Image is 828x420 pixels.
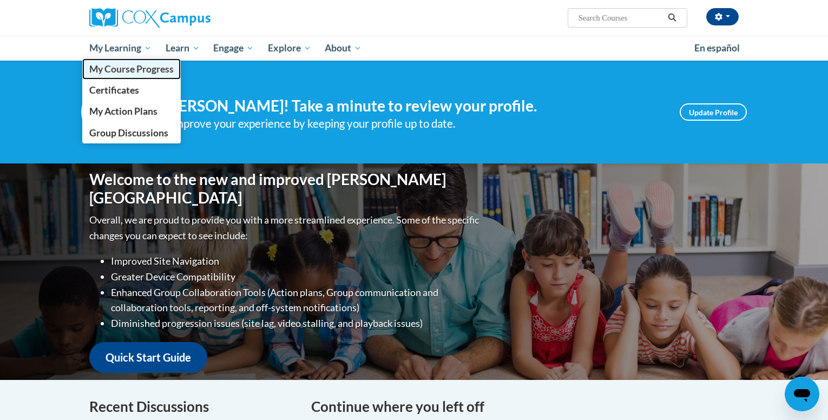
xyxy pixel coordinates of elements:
a: Update Profile [680,103,747,121]
a: Group Discussions [82,122,181,143]
a: Quick Start Guide [89,342,207,373]
img: Profile Image [81,88,130,136]
h4: Continue where you left off [311,396,739,417]
a: My Course Progress [82,58,181,80]
a: En español [687,37,747,60]
span: My Course Progress [89,63,174,75]
a: About [318,36,369,61]
img: Cox Campus [89,8,211,28]
iframe: Button to launch messaging window [785,377,819,411]
button: Account Settings [706,8,739,25]
p: Overall, we are proud to provide you with a more streamlined experience. Some of the specific cha... [89,212,482,244]
li: Improved Site Navigation [111,253,482,269]
span: My Action Plans [89,106,157,117]
div: Help improve your experience by keeping your profile up to date. [146,115,663,133]
a: Engage [206,36,261,61]
span: Explore [268,42,311,55]
input: Search Courses [577,11,664,24]
a: My Learning [82,36,159,61]
span: Engage [213,42,254,55]
a: Learn [159,36,207,61]
button: Search [664,11,680,24]
h4: Hi [PERSON_NAME]! Take a minute to review your profile. [146,97,663,115]
li: Diminished progression issues (site lag, video stalling, and playback issues) [111,316,482,331]
a: Certificates [82,80,181,101]
span: Certificates [89,84,139,96]
a: Cox Campus [89,8,295,28]
li: Greater Device Compatibility [111,269,482,285]
h1: Welcome to the new and improved [PERSON_NAME][GEOGRAPHIC_DATA] [89,170,482,207]
span: En español [694,42,740,54]
div: Main menu [73,36,755,61]
span: Group Discussions [89,127,168,139]
a: Explore [261,36,318,61]
h4: Recent Discussions [89,396,295,417]
span: Learn [166,42,200,55]
span: My Learning [89,42,152,55]
span: About [325,42,362,55]
li: Enhanced Group Collaboration Tools (Action plans, Group communication and collaboration tools, re... [111,285,482,316]
a: My Action Plans [82,101,181,122]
